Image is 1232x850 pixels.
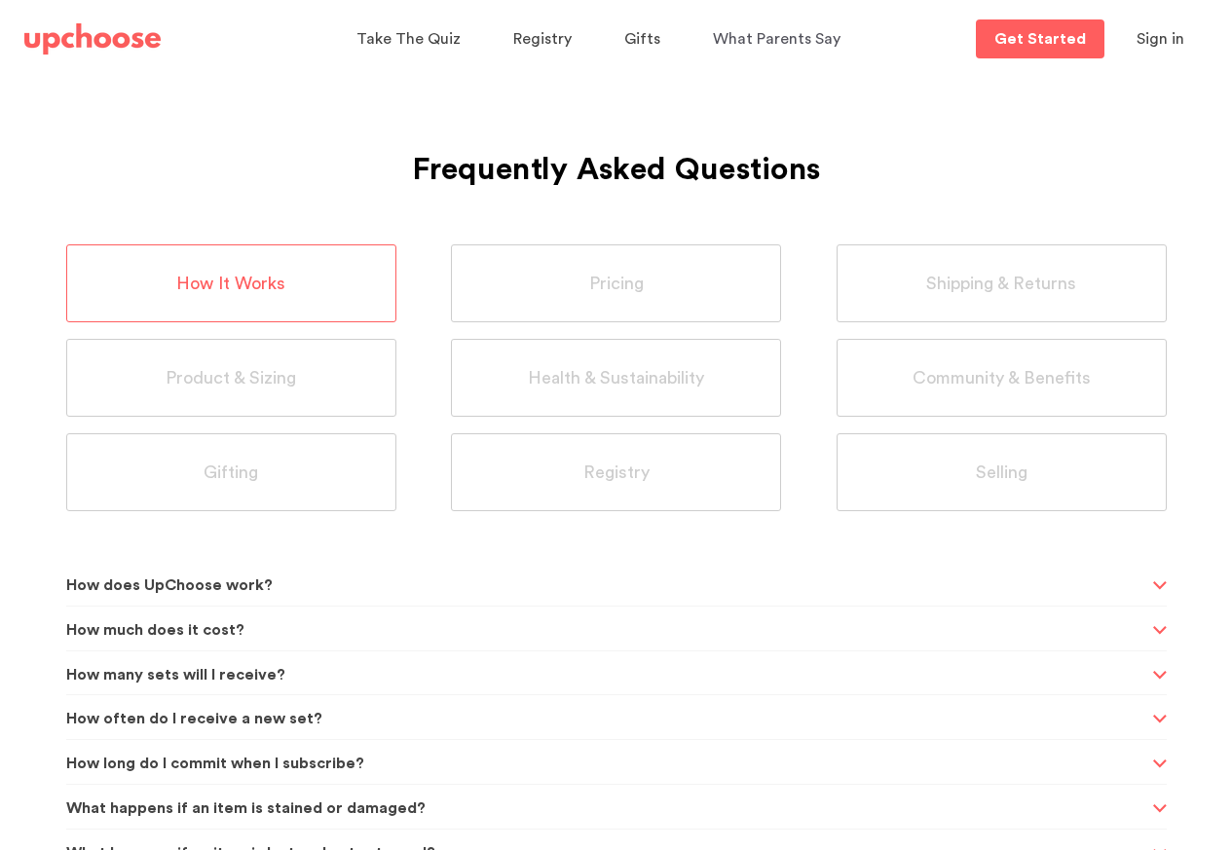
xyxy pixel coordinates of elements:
[1137,31,1184,47] span: Sign in
[713,31,840,47] span: What Parents Say
[166,367,296,389] span: Product & Sizing
[583,462,650,484] span: Registry
[994,31,1086,47] p: Get Started
[589,273,644,295] span: Pricing
[66,785,1147,832] span: What happens if an item is stained or damaged?
[176,273,285,295] span: How It Works
[356,31,461,47] span: Take The Quiz
[624,20,666,58] a: Gifts
[66,740,1147,788] span: How long do I commit when I subscribe?
[528,367,704,389] span: Health & Sustainability
[513,31,572,47] span: Registry
[66,651,1147,699] span: How many sets will I receive?
[513,20,578,58] a: Registry
[976,19,1104,58] a: Get Started
[24,19,161,59] a: UpChoose
[66,562,1147,610] span: How does UpChoose work?
[926,273,1076,295] span: Shipping & Returns
[913,367,1091,389] span: Community & Benefits
[204,462,258,484] span: Gifting
[356,20,467,58] a: Take The Quiz
[66,607,1147,654] span: How much does it cost?
[624,31,660,47] span: Gifts
[713,20,846,58] a: What Parents Say
[976,462,1027,484] span: Selling
[66,695,1147,743] span: How often do I receive a new set?
[66,103,1167,195] h1: Frequently Asked Questions
[24,23,161,55] img: UpChoose
[1112,19,1209,58] button: Sign in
